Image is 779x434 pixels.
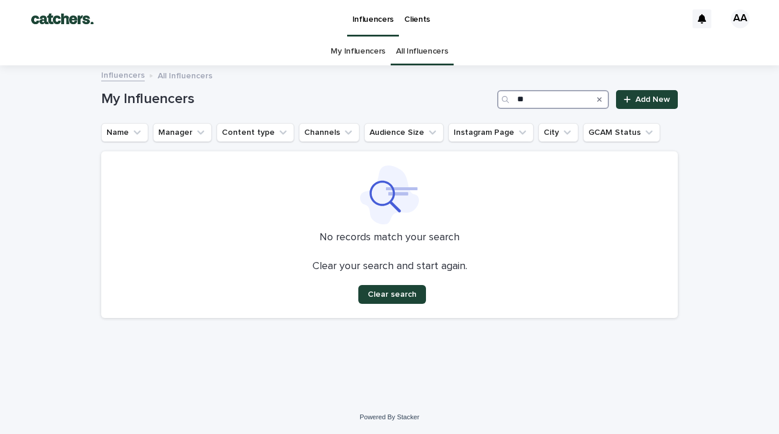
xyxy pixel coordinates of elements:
[497,90,609,109] input: Search
[364,123,444,142] button: Audience Size
[731,9,750,28] div: AA
[538,123,578,142] button: City
[396,38,448,65] a: All Influencers
[616,90,678,109] a: Add New
[312,260,467,273] p: Clear your search and start again.
[101,68,145,81] a: Influencers
[358,285,426,304] button: Clear search
[101,123,148,142] button: Name
[359,413,419,420] a: Powered By Stacker
[153,123,212,142] button: Manager
[635,95,670,104] span: Add New
[158,68,212,81] p: All Influencers
[115,231,664,244] p: No records match your search
[368,290,417,299] span: Clear search
[448,123,534,142] button: Instagram Page
[217,123,294,142] button: Content type
[299,123,359,142] button: Channels
[331,38,385,65] a: My Influencers
[24,7,101,31] img: v2itfyCJQeeYoQfrvWhc
[101,91,492,108] h1: My Influencers
[583,123,660,142] button: GCAM Status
